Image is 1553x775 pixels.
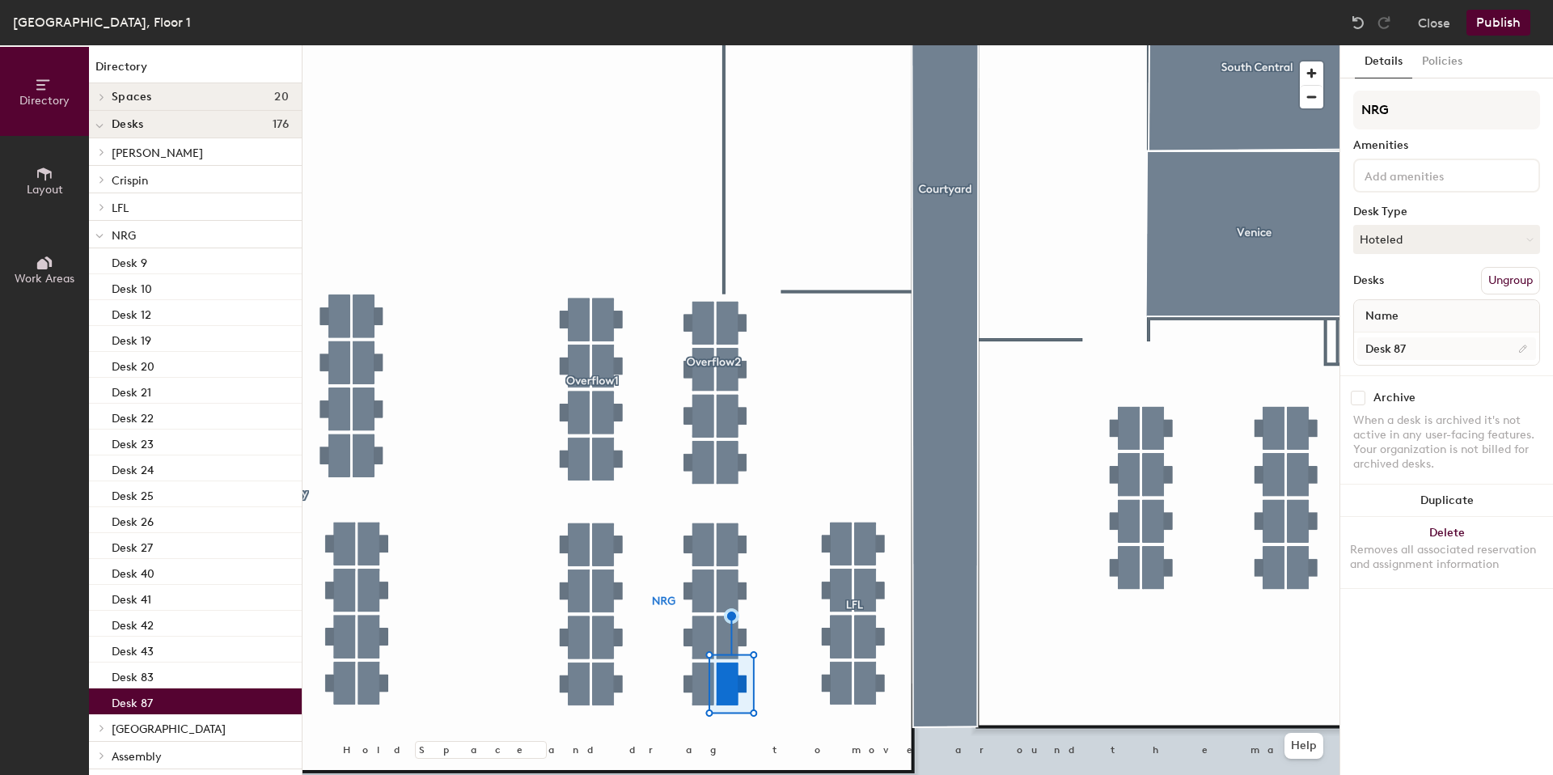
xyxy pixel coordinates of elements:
[1466,10,1530,36] button: Publish
[1376,15,1392,31] img: Redo
[1353,413,1540,472] div: When a desk is archived it's not active in any user-facing features. Your organization is not bil...
[112,229,136,243] span: NRG
[112,750,162,764] span: Assembly
[112,174,148,188] span: Crispin
[19,94,70,108] span: Directory
[1418,10,1450,36] button: Close
[1284,733,1323,759] button: Help
[112,536,153,555] p: Desk 27
[89,58,302,83] h1: Directory
[1340,485,1553,517] button: Duplicate
[112,510,154,529] p: Desk 26
[112,722,226,736] span: [GEOGRAPHIC_DATA]
[1357,302,1407,331] span: Name
[112,459,154,477] p: Desk 24
[112,303,151,322] p: Desk 12
[112,666,154,684] p: Desk 83
[1373,392,1415,404] div: Archive
[1481,267,1540,294] button: Ungroup
[112,329,151,348] p: Desk 19
[112,588,151,607] p: Desk 41
[112,355,154,374] p: Desk 20
[273,118,289,131] span: 176
[1361,165,1507,184] input: Add amenities
[112,277,152,296] p: Desk 10
[112,485,154,503] p: Desk 25
[274,91,289,104] span: 20
[1412,45,1472,78] button: Policies
[15,272,74,286] span: Work Areas
[112,146,203,160] span: [PERSON_NAME]
[1353,205,1540,218] div: Desk Type
[112,433,154,451] p: Desk 23
[112,252,147,270] p: Desk 9
[1350,15,1366,31] img: Undo
[112,407,154,426] p: Desk 22
[13,12,191,32] div: [GEOGRAPHIC_DATA], Floor 1
[1353,274,1384,287] div: Desks
[1355,45,1412,78] button: Details
[112,91,152,104] span: Spaces
[112,640,154,659] p: Desk 43
[112,692,153,710] p: Desk 87
[1357,337,1536,360] input: Unnamed desk
[1340,517,1553,588] button: DeleteRemoves all associated reservation and assignment information
[112,201,129,215] span: LFL
[1350,543,1543,572] div: Removes all associated reservation and assignment information
[1353,225,1540,254] button: Hoteled
[27,183,63,197] span: Layout
[1353,139,1540,152] div: Amenities
[112,118,143,131] span: Desks
[112,381,151,400] p: Desk 21
[112,614,154,633] p: Desk 42
[112,562,154,581] p: Desk 40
